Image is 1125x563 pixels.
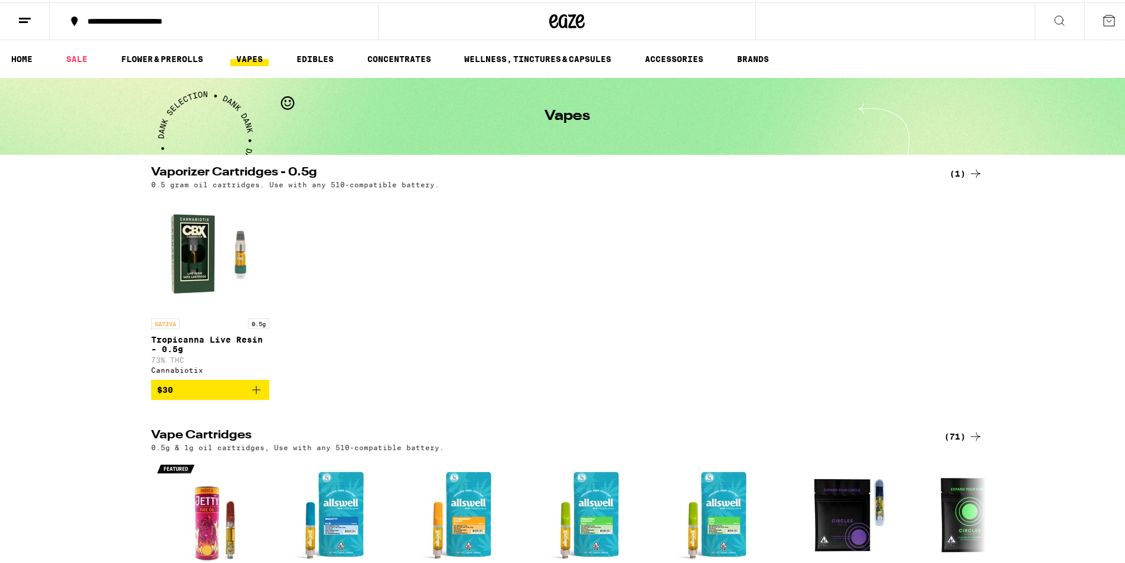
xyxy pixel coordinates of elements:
[639,50,709,64] a: ACCESSORIES
[950,164,983,178] a: (1)
[151,164,925,178] h2: Vaporizer Cartridges - 0.5g
[151,354,269,362] p: 73% THC
[248,316,269,327] p: 0.5g
[151,192,269,310] img: Cannabiotix - Tropicanna Live Resin - 0.5g
[7,8,85,18] span: Hi. Need any help?
[361,50,437,64] a: CONCENTRATES
[60,50,93,64] a: SALE
[151,333,269,352] p: Tropicanna Live Resin - 0.5g
[151,192,269,377] a: Open page for Tropicanna Live Resin - 0.5g from Cannabiotix
[230,50,269,64] a: VAPES
[157,383,173,392] span: $30
[458,50,617,64] a: WELLNESS, TINCTURES & CAPSULES
[151,316,180,327] p: SATIVA
[731,50,775,64] a: BRANDS
[944,427,983,441] a: (71)
[151,427,925,441] h2: Vape Cartridges
[151,178,439,186] p: 0.5 gram oil cartridges. Use with any 510-compatible battery.
[291,50,340,64] a: EDIBLES
[151,364,269,372] div: Cannabiotix
[544,107,590,121] h1: Vapes
[151,441,444,449] p: 0.5g & 1g oil cartridges, Use with any 510-compatible battery.
[115,50,209,64] a: FLOWER & PREROLLS
[5,50,38,64] a: HOME
[151,377,269,398] button: Add to bag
